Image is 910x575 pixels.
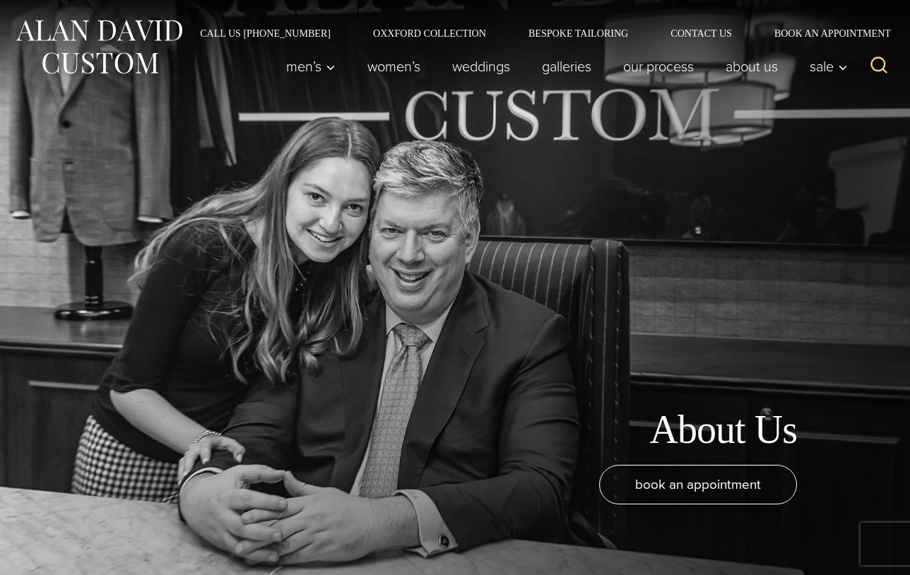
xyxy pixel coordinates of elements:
[352,28,507,38] a: Oxxford Collection
[352,52,437,81] a: Women’s
[14,16,184,78] img: Alan David Custom
[507,28,649,38] a: Bespoke Tailoring
[753,28,896,38] a: Book an Appointment
[608,52,710,81] a: Our Process
[179,28,896,38] nav: Secondary Navigation
[649,406,797,454] h1: About Us
[810,59,848,73] span: Sale
[437,52,526,81] a: weddings
[710,52,794,81] a: About Us
[286,59,336,73] span: Men’s
[271,52,856,81] nav: Primary Navigation
[635,474,761,494] span: book an appointment
[179,28,352,38] a: Call Us [PHONE_NUMBER]
[862,49,896,83] button: View Search Form
[599,465,797,504] a: book an appointment
[526,52,608,81] a: Galleries
[649,28,753,38] a: Contact Us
